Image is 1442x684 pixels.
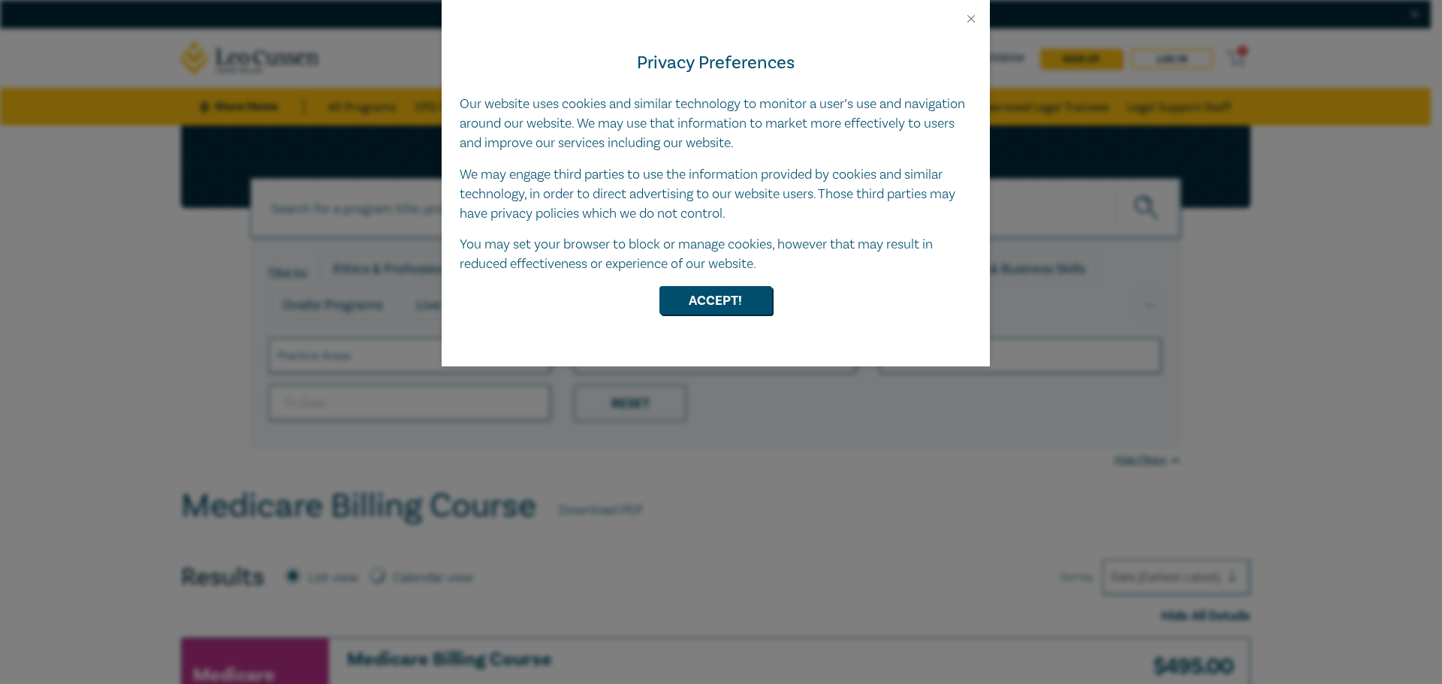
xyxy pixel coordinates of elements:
button: Accept! [659,286,772,315]
p: You may set your browser to block or manage cookies, however that may result in reduced effective... [460,235,972,274]
h4: Privacy Preferences [460,50,972,77]
p: We may engage third parties to use the information provided by cookies and similar technology, in... [460,165,972,224]
p: Our website uses cookies and similar technology to monitor a user’s use and navigation around our... [460,95,972,153]
button: Close [964,12,978,26]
